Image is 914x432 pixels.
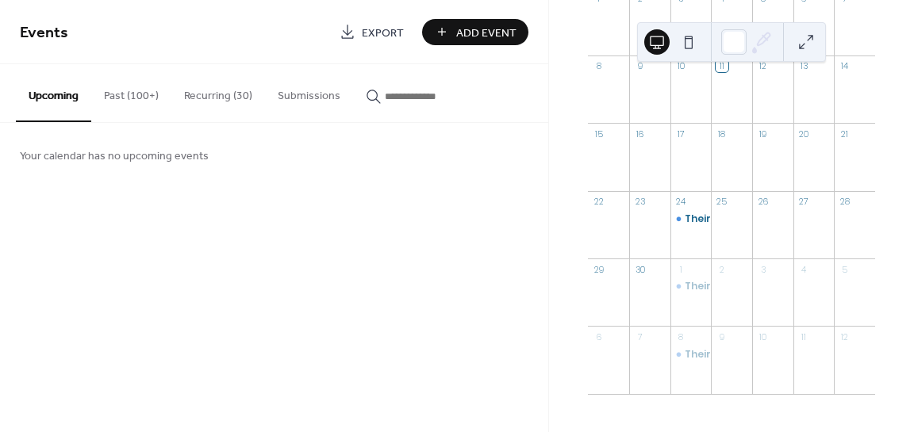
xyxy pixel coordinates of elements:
div: 29 [593,263,605,275]
button: Recurring (30) [171,64,265,120]
div: 27 [798,196,810,208]
div: 23 [634,196,646,208]
div: 3 [757,263,769,275]
span: Your calendar has no upcoming events [20,148,209,165]
div: 20 [798,128,810,140]
span: Events [20,17,68,48]
div: 12 [839,331,851,342]
div: 9 [634,60,646,72]
div: 25 [716,196,728,208]
div: Their/our journey - A look at the Old Testament [670,348,712,361]
div: 10 [675,60,687,72]
div: 22 [593,196,605,208]
div: 26 [757,196,769,208]
div: 16 [634,128,646,140]
button: Past (100+) [91,64,171,120]
div: 11 [716,60,728,72]
div: 14 [839,60,851,72]
div: Their/our journey - A look at the Old Testament [670,212,712,226]
div: 1 [675,263,687,275]
div: 13 [798,60,810,72]
button: Add Event [422,19,528,45]
div: 18 [716,128,728,140]
div: 5 [839,263,851,275]
button: Upcoming [16,64,91,122]
div: 21 [839,128,851,140]
div: 15 [593,128,605,140]
div: 30 [634,263,646,275]
div: 4 [798,263,810,275]
span: Add Event [456,25,517,41]
div: 8 [675,331,687,342]
div: 11 [798,331,810,342]
div: 12 [757,60,769,72]
a: Export [328,19,416,45]
div: 8 [593,60,605,72]
div: 2 [716,263,728,275]
div: 19 [757,128,769,140]
div: 7 [634,331,646,342]
div: 17 [675,128,687,140]
button: Submissions [265,64,353,120]
div: 6 [593,331,605,342]
div: 28 [839,196,851,208]
div: 9 [716,331,728,342]
div: 24 [675,196,687,208]
div: Their/our journey - A look at the Old Testament [670,280,712,293]
div: 10 [757,331,769,342]
span: Export [362,25,404,41]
